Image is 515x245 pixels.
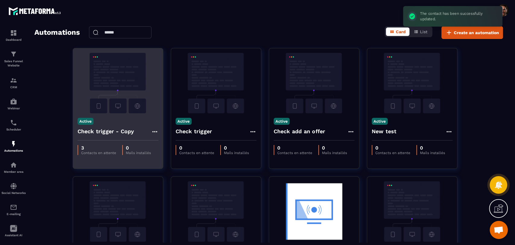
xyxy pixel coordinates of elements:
a: formationformationSales Funnel Website [2,46,26,72]
img: automations [10,140,17,147]
img: formation [10,29,17,37]
img: automation-background [176,181,256,242]
p: 0 [322,145,347,151]
span: Create an automation [454,30,499,36]
img: automation-background [372,181,453,242]
img: automation-background [78,53,158,113]
div: Mở cuộc trò chuyện [490,221,508,239]
a: automationsautomationsMember area [2,157,26,178]
p: Scheduler [2,128,26,131]
a: formationformationCRM [2,72,26,93]
p: Social Networks [2,191,26,195]
p: Member area [2,170,26,173]
p: Automations [2,149,26,152]
img: automation-background [274,181,354,242]
img: formation [10,77,17,84]
p: Contacts en attente [277,151,312,155]
button: Create an automation [441,26,503,39]
p: 0 [179,145,214,151]
img: automation-background [176,53,256,113]
img: formation [10,50,17,58]
span: Card [396,29,406,34]
a: emailemailE-mailing [2,199,26,220]
p: Active [176,118,192,125]
a: formationformationDashboard [2,25,26,46]
a: schedulerschedulerScheduler [2,114,26,136]
p: Mails installés [420,151,445,155]
p: Mails installés [224,151,249,155]
a: automationsautomationsAutomations [2,136,26,157]
p: E-mailing [2,212,26,216]
h4: Check add an offer [274,127,326,136]
h4: New test [372,127,397,136]
img: social-network [10,182,17,190]
button: List [410,27,431,36]
h2: Automations [34,26,80,39]
p: Active [372,118,388,125]
p: Webinar [2,107,26,110]
p: 0 [277,145,312,151]
p: Contacts en attente [81,151,116,155]
img: automation-background [372,53,453,113]
p: Contacts en attente [179,151,214,155]
p: 0 [126,145,151,151]
h4: Check trigger - Copy [78,127,134,136]
p: 0 [375,145,410,151]
img: automation-background [78,181,158,242]
a: automationsautomationsWebinar [2,93,26,114]
p: Mails installés [322,151,347,155]
p: Assistant AI [2,234,26,237]
a: social-networksocial-networkSocial Networks [2,178,26,199]
p: Active [78,118,94,125]
p: Active [274,118,290,125]
p: Mails installés [126,151,151,155]
p: Dashboard [2,38,26,41]
p: Sales Funnel Website [2,59,26,68]
img: logo [8,5,63,17]
p: 0 [224,145,249,151]
img: automations [10,98,17,105]
p: 0 [420,145,445,151]
a: Assistant AI [2,220,26,241]
span: List [420,29,428,34]
img: automations [10,161,17,169]
p: CRM [2,85,26,89]
img: email [10,204,17,211]
h4: Check trigger [176,127,212,136]
p: Contacts en attente [375,151,410,155]
button: Card [386,27,409,36]
p: 3 [81,145,116,151]
img: automation-background [274,53,354,113]
img: scheduler [10,119,17,126]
